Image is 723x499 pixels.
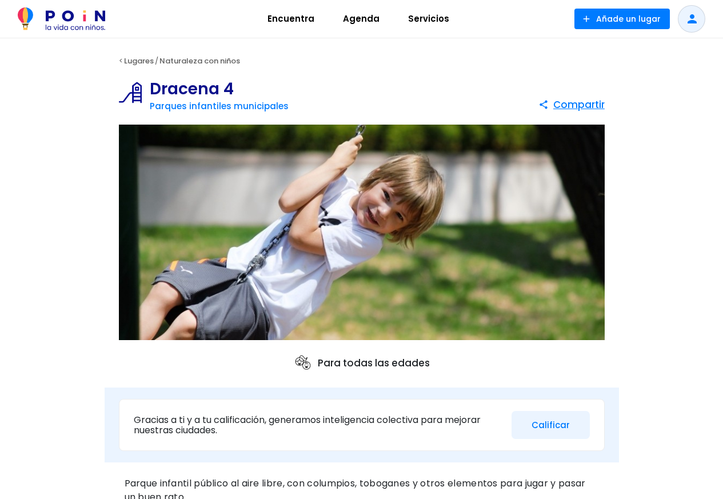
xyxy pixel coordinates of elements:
[119,81,150,104] img: Parques infantiles municipales
[124,55,154,66] a: Lugares
[18,7,105,30] img: POiN
[134,415,503,435] p: Gracias a ti y a tu calificación, generamos inteligencia colectiva para mejorar nuestras ciudades.
[294,354,312,372] img: ages icon
[403,10,454,28] span: Servicios
[394,5,464,33] a: Servicios
[150,100,289,112] a: Parques infantiles municipales
[538,94,605,115] button: Compartir
[253,5,329,33] a: Encuentra
[150,81,289,97] h1: Dracena 4
[159,55,240,66] a: Naturaleza con niños
[338,10,385,28] span: Agenda
[574,9,670,29] button: Añade un lugar
[262,10,319,28] span: Encuentra
[105,53,619,70] div: < /
[512,411,590,439] button: Calificar
[119,125,605,341] img: Dracena 4
[329,5,394,33] a: Agenda
[294,354,430,372] p: Para todas las edades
